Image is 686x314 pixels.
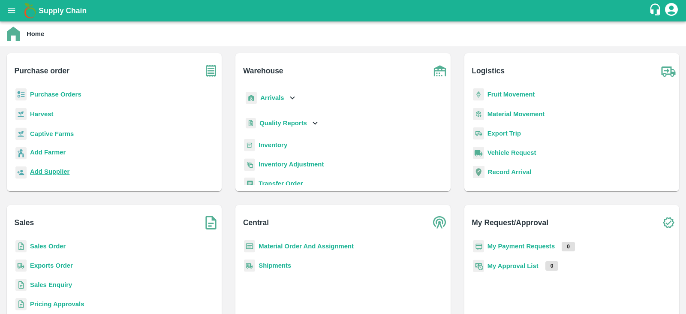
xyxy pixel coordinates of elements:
img: sales [15,298,27,311]
b: Central [243,217,269,229]
img: reciept [15,88,27,101]
a: Add Supplier [30,167,69,178]
p: 0 [545,261,559,271]
img: logo [21,2,39,19]
a: Material Order And Assignment [259,243,354,250]
img: shipments [244,260,255,272]
a: Purchase Orders [30,91,81,98]
a: Pricing Approvals [30,301,84,308]
img: whArrival [246,92,257,104]
img: material [473,108,484,121]
img: recordArrival [473,166,484,178]
img: supplier [15,166,27,179]
b: Add Supplier [30,168,69,175]
b: Sales [15,217,34,229]
a: My Approval List [487,263,539,269]
b: Warehouse [243,65,283,77]
img: purchase [200,60,222,82]
div: customer-support [649,3,664,18]
a: Transfer Order [259,180,303,187]
img: delivery [473,127,484,140]
img: farmer [15,147,27,160]
div: Quality Reports [244,115,320,132]
a: Add Farmer [30,148,66,159]
a: Vehicle Request [487,149,536,156]
img: home [7,27,20,41]
img: shipments [15,260,27,272]
img: harvest [15,127,27,140]
a: Fruit Movement [487,91,535,98]
a: Export Trip [487,130,521,137]
img: approval [473,260,484,272]
a: Sales Enquiry [30,281,72,288]
p: 0 [562,242,575,251]
img: whInventory [244,139,255,151]
img: harvest [15,108,27,121]
img: qualityReport [246,118,256,129]
b: Arrivals [260,94,284,101]
a: Sales Order [30,243,66,250]
img: inventory [244,158,255,171]
b: Purchase order [15,65,69,77]
img: vehicle [473,147,484,159]
img: check [658,212,679,233]
img: central [429,212,451,233]
b: Supply Chain [39,6,87,15]
img: whTransfer [244,178,255,190]
a: Captive Farms [30,130,74,137]
a: Harvest [30,111,53,118]
a: Inventory Adjustment [259,161,324,168]
a: Supply Chain [39,5,649,17]
img: sales [15,240,27,253]
img: sales [15,279,27,291]
b: Quality Reports [259,120,307,127]
button: open drawer [2,1,21,21]
img: fruit [473,88,484,101]
img: soSales [200,212,222,233]
b: Logistics [472,65,505,77]
img: payment [473,240,484,253]
b: Home [27,30,44,37]
a: Record Arrival [488,169,532,175]
a: Exports Order [30,262,73,269]
img: centralMaterial [244,240,255,253]
a: My Payment Requests [487,243,555,250]
div: account of current user [664,2,679,20]
img: warehouse [429,60,451,82]
a: Material Movement [487,111,545,118]
b: Add Farmer [30,149,66,156]
a: Inventory [259,142,287,148]
a: Shipments [259,262,291,269]
div: Arrivals [244,88,297,108]
img: truck [658,60,679,82]
b: My Request/Approval [472,217,548,229]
